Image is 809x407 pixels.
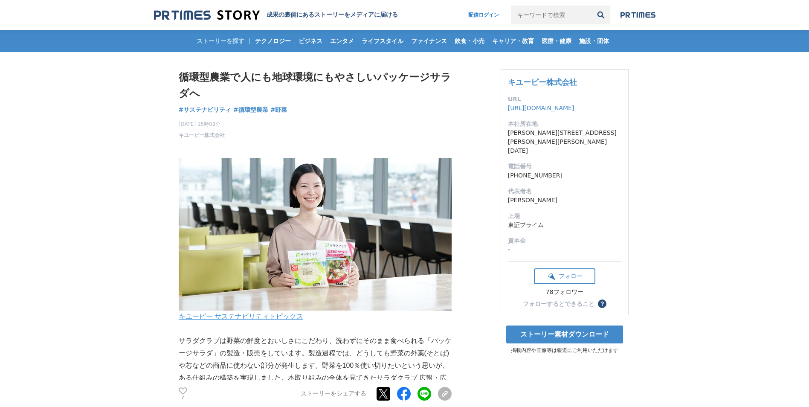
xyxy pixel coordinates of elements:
input: キーワードで検索 [511,6,592,24]
span: #循環型農業 [233,106,268,113]
a: ストーリー素材ダウンロード [506,326,623,343]
a: #野菜 [270,105,287,114]
span: エンタメ [327,37,357,45]
p: 掲載内容や画像等は報道にご利用いただけます [501,347,629,354]
span: #サステナビリティ [179,106,232,113]
img: prtimes [621,12,655,18]
dt: 資本金 [508,236,621,245]
a: #循環型農業 [233,105,268,114]
dd: 東証プライム [508,221,621,230]
span: [DATE] 15時08分 [179,120,225,128]
a: 施設・団体 [576,30,612,52]
dd: [PHONE_NUMBER] [508,171,621,180]
img: thumbnail_ab07c4e0-8f43-11ee-b2bc-8ff50e503152.png [179,158,452,311]
span: #野菜 [270,106,287,113]
span: テクノロジー [252,37,294,45]
span: キャリア・教育 [489,37,537,45]
dt: 本社所在地 [508,119,621,128]
div: 78フォロワー [534,288,595,296]
a: キユーピー株式会社 [179,131,225,139]
a: テクノロジー [252,30,294,52]
a: 飲食・小売 [451,30,488,52]
dt: URL [508,95,621,104]
p: 7 [179,395,187,400]
a: エンタメ [327,30,357,52]
button: 検索 [592,6,610,24]
a: ファイナンス [408,30,450,52]
h2: 成果の裏側にあるストーリーをメディアに届ける [267,11,398,19]
span: 飲食・小売 [451,37,488,45]
h1: 循環型農業で人にも地球環境にもやさしいパッケージサラダへ [179,69,452,102]
dd: [PERSON_NAME] [508,196,621,205]
a: 医療・健康 [538,30,575,52]
a: ライフスタイル [358,30,407,52]
a: [URL][DOMAIN_NAME] [508,105,574,111]
img: 成果の裏側にあるストーリーをメディアに届ける [154,9,260,21]
span: ビジネス [295,37,326,45]
dt: 電話番号 [508,162,621,171]
span: ライフスタイル [358,37,407,45]
a: #サステナビリティ [179,105,232,114]
span: ？ [599,301,605,307]
button: ？ [598,299,606,308]
dt: 代表者名 [508,187,621,196]
span: 施設・団体 [576,37,612,45]
dd: - [508,245,621,254]
dt: 上場 [508,212,621,221]
button: フォロー [534,268,595,284]
p: ストーリーをシェアする [301,390,366,398]
a: 成果の裏側にあるストーリーをメディアに届ける 成果の裏側にあるストーリーをメディアに届ける [154,9,398,21]
div: フォローするとできること [523,301,594,307]
a: キャリア・教育 [489,30,537,52]
a: キユーピー株式会社 [508,78,577,87]
a: ビジネス [295,30,326,52]
span: ファイナンス [408,37,450,45]
span: 医療・健康 [538,37,575,45]
a: 配信ログイン [460,6,507,24]
dd: [PERSON_NAME][STREET_ADDRESS][PERSON_NAME][PERSON_NAME][DATE] [508,128,621,155]
a: キユーピー サステナビリティトピックス [179,313,303,320]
